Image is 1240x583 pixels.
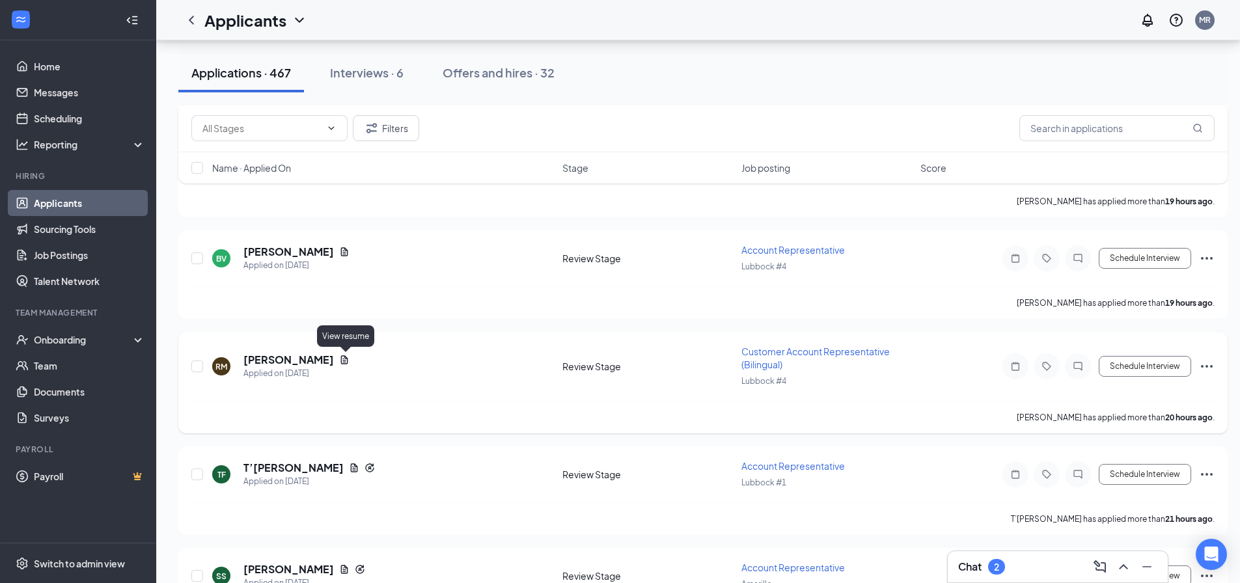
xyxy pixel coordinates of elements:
[34,190,145,216] a: Applicants
[212,161,291,174] span: Name · Applied On
[365,463,375,473] svg: Reapply
[339,564,350,575] svg: Document
[243,353,334,367] h5: [PERSON_NAME]
[243,245,334,259] h5: [PERSON_NAME]
[34,216,145,242] a: Sourcing Tools
[326,123,337,133] svg: ChevronDown
[562,360,734,373] div: Review Stage
[1092,559,1108,575] svg: ComposeMessage
[1139,559,1155,575] svg: Minimize
[741,346,890,370] span: Customer Account Representative (Bilingual)
[1039,469,1054,480] svg: Tag
[443,64,555,81] div: Offers and hires · 32
[562,252,734,265] div: Review Stage
[562,468,734,481] div: Review Stage
[14,13,27,26] svg: WorkstreamLogo
[1039,253,1054,264] svg: Tag
[34,242,145,268] a: Job Postings
[34,79,145,105] a: Messages
[562,569,734,582] div: Review Stage
[34,105,145,131] a: Scheduling
[34,353,145,379] a: Team
[202,121,321,135] input: All Stages
[958,560,982,574] h3: Chat
[216,571,227,582] div: SS
[1070,361,1086,372] svg: ChatInactive
[1192,123,1203,133] svg: MagnifyingGlass
[16,170,143,182] div: Hiring
[16,333,29,346] svg: UserCheck
[34,557,125,570] div: Switch to admin view
[16,138,29,151] svg: Analysis
[1039,361,1054,372] svg: Tag
[1140,12,1155,28] svg: Notifications
[741,262,786,271] span: Lubbock #4
[1137,556,1157,577] button: Minimize
[562,161,588,174] span: Stage
[1196,539,1227,570] div: Open Intercom Messenger
[741,376,786,386] span: Lubbock #4
[16,307,143,318] div: Team Management
[339,247,350,257] svg: Document
[1165,413,1213,422] b: 20 hours ago
[34,333,134,346] div: Onboarding
[1017,196,1215,207] p: [PERSON_NAME] has applied more than .
[1099,356,1191,377] button: Schedule Interview
[292,12,307,28] svg: ChevronDown
[1199,14,1211,25] div: MR
[34,53,145,79] a: Home
[34,379,145,405] a: Documents
[243,259,350,272] div: Applied on [DATE]
[339,355,350,365] svg: Document
[741,478,786,487] span: Lubbock #1
[741,460,845,472] span: Account Representative
[1090,556,1110,577] button: ComposeMessage
[126,14,139,27] svg: Collapse
[353,115,419,141] button: Filter Filters
[1070,253,1086,264] svg: ChatInactive
[34,405,145,431] a: Surveys
[34,463,145,489] a: PayrollCrown
[741,244,845,256] span: Account Representative
[204,9,286,31] h1: Applicants
[741,562,845,573] span: Account Representative
[1008,253,1023,264] svg: Note
[1099,464,1191,485] button: Schedule Interview
[1019,115,1215,141] input: Search in applications
[191,64,291,81] div: Applications · 467
[1116,559,1131,575] svg: ChevronUp
[243,461,344,475] h5: T’[PERSON_NAME]
[1099,248,1191,269] button: Schedule Interview
[994,562,999,573] div: 2
[243,367,350,380] div: Applied on [DATE]
[317,325,374,347] div: View resume
[1011,513,1215,524] p: T’[PERSON_NAME] has applied more than .
[364,120,379,136] svg: Filter
[1017,297,1215,308] p: [PERSON_NAME] has applied more than .
[16,444,143,455] div: Payroll
[1165,514,1213,524] b: 21 hours ago
[1008,469,1023,480] svg: Note
[1165,197,1213,206] b: 19 hours ago
[920,161,946,174] span: Score
[16,557,29,570] svg: Settings
[1165,298,1213,308] b: 19 hours ago
[1017,412,1215,423] p: [PERSON_NAME] has applied more than .
[34,138,146,151] div: Reporting
[243,475,375,488] div: Applied on [DATE]
[216,253,227,264] div: BV
[1199,251,1215,266] svg: Ellipses
[349,463,359,473] svg: Document
[1008,361,1023,372] svg: Note
[1113,556,1134,577] button: ChevronUp
[1199,359,1215,374] svg: Ellipses
[330,64,404,81] div: Interviews · 6
[34,268,145,294] a: Talent Network
[1070,469,1086,480] svg: ChatInactive
[1199,467,1215,482] svg: Ellipses
[215,361,227,372] div: RM
[243,562,334,576] h5: [PERSON_NAME]
[184,12,199,28] svg: ChevronLeft
[741,161,790,174] span: Job posting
